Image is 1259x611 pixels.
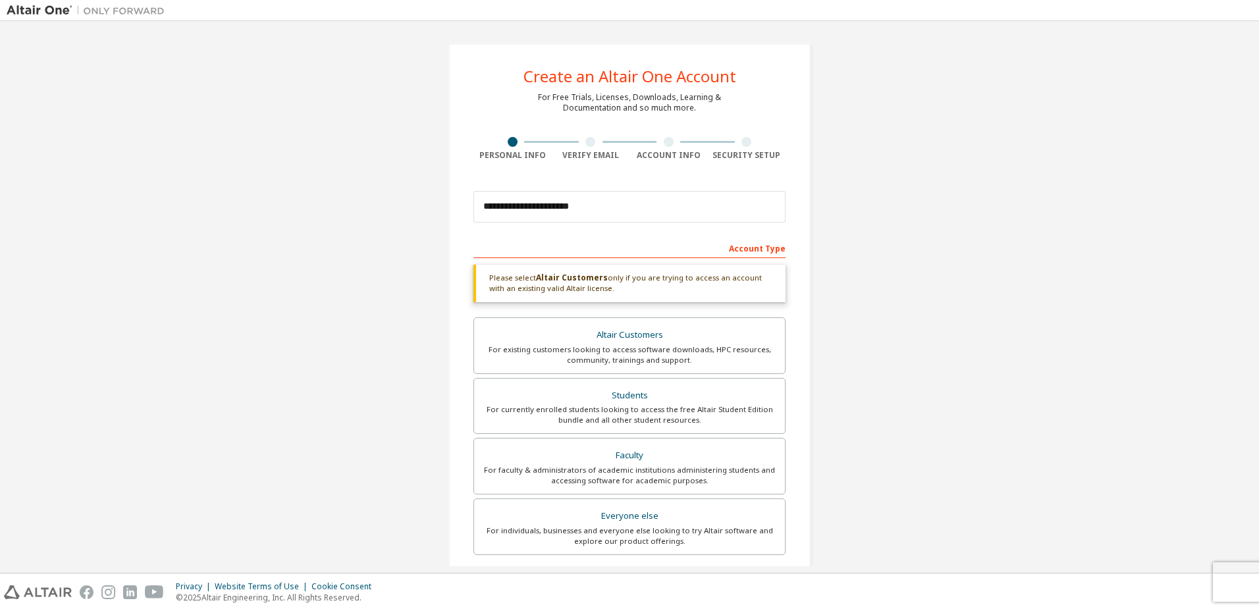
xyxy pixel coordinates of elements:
div: Account Info [629,150,708,161]
div: Everyone else [482,507,777,525]
div: For Free Trials, Licenses, Downloads, Learning & Documentation and so much more. [538,92,721,113]
p: © 2025 Altair Engineering, Inc. All Rights Reserved. [176,592,379,603]
div: For faculty & administrators of academic institutions administering students and accessing softwa... [482,465,777,486]
div: Security Setup [708,150,786,161]
div: Altair Customers [482,326,777,344]
div: Faculty [482,446,777,465]
img: altair_logo.svg [4,585,72,599]
div: Website Terms of Use [215,581,311,592]
div: For individuals, businesses and everyone else looking to try Altair software and explore our prod... [482,525,777,546]
div: Cookie Consent [311,581,379,592]
div: For existing customers looking to access software downloads, HPC resources, community, trainings ... [482,344,777,365]
div: Privacy [176,581,215,592]
div: Personal Info [473,150,552,161]
div: Students [482,386,777,405]
img: linkedin.svg [123,585,137,599]
img: facebook.svg [80,585,94,599]
div: Verify Email [552,150,630,161]
img: Altair One [7,4,171,17]
img: instagram.svg [101,585,115,599]
div: For currently enrolled students looking to access the free Altair Student Edition bundle and all ... [482,404,777,425]
div: Account Type [473,237,786,258]
img: youtube.svg [145,585,164,599]
div: Please select only if you are trying to access an account with an existing valid Altair license. [473,265,786,302]
b: Altair Customers [536,272,608,283]
div: Create an Altair One Account [523,68,736,84]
